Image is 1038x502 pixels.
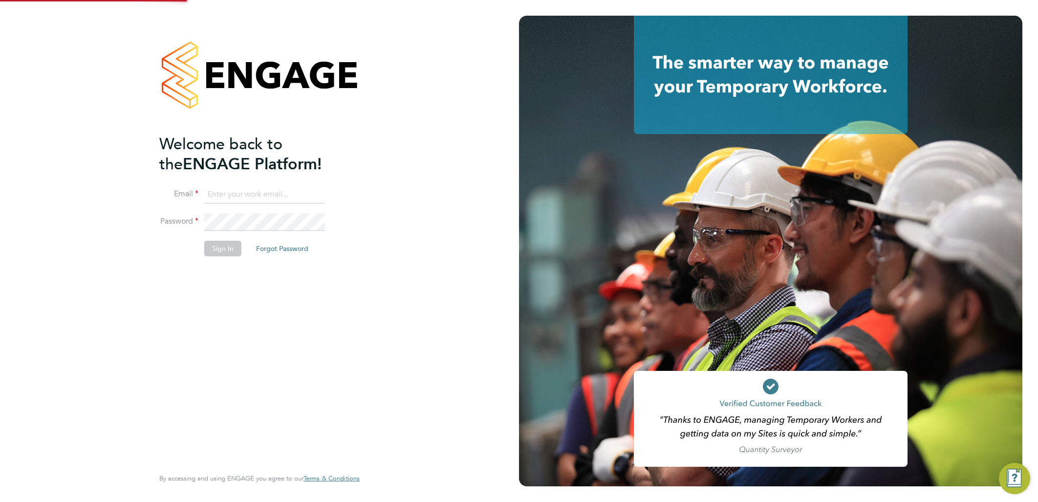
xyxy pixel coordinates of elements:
[159,134,350,174] h2: ENGAGE Platform!
[159,135,282,174] span: Welcome back to the
[159,474,360,482] span: By accessing and using ENGAGE you agree to our
[204,186,325,204] input: Enter your work email...
[999,463,1030,494] button: Engage Resource Center
[204,241,241,256] button: Sign In
[159,189,198,199] label: Email
[159,216,198,227] label: Password
[248,241,316,256] button: Forgot Password
[303,475,360,482] a: Terms & Conditions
